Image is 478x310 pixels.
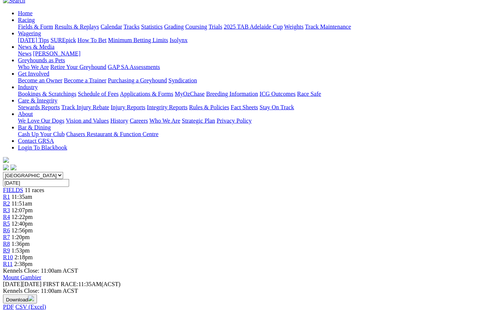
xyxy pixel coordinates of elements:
[43,281,78,287] span: FIRST RACE:
[12,214,33,220] span: 12:22pm
[305,24,351,30] a: Track Maintenance
[55,24,99,30] a: Results & Replays
[3,274,41,281] a: Mount Gambier
[12,234,30,240] span: 1:20pm
[3,261,13,267] a: R11
[25,187,44,193] span: 11 races
[18,118,475,124] div: About
[15,254,33,260] span: 2:18pm
[18,84,38,90] a: Industry
[33,50,80,57] a: [PERSON_NAME]
[18,118,64,124] a: We Love Our Dogs
[18,77,475,84] div: Get Involved
[64,77,106,84] a: Become a Trainer
[18,138,54,144] a: Contact GRSA
[18,97,58,104] a: Care & Integrity
[3,254,13,260] a: R10
[18,37,475,44] div: Wagering
[141,24,163,30] a: Statistics
[189,104,229,110] a: Rules & Policies
[3,165,9,170] img: facebook.svg
[18,131,65,137] a: Cash Up Your Club
[3,281,22,287] span: [DATE]
[3,200,10,207] a: R2
[3,267,78,274] span: Kennels Close: 11:00am ACST
[78,37,107,43] a: How To Bet
[10,165,16,170] img: twitter.svg
[18,24,475,30] div: Racing
[18,30,41,37] a: Wagering
[3,247,10,254] a: R9
[18,91,76,97] a: Bookings & Scratchings
[206,91,258,97] a: Breeding Information
[12,227,33,234] span: 12:56pm
[78,91,118,97] a: Schedule of Fees
[3,220,10,227] a: R5
[168,77,197,84] a: Syndication
[18,104,60,110] a: Stewards Reports
[217,118,252,124] a: Privacy Policy
[185,24,207,30] a: Coursing
[18,64,49,70] a: Who We Are
[12,200,32,207] span: 11:51am
[28,295,34,301] img: download.svg
[18,91,475,97] div: Industry
[18,24,53,30] a: Fields & Form
[50,37,76,43] a: SUREpick
[18,71,49,77] a: Get Involved
[3,214,10,220] a: R4
[18,10,32,16] a: Home
[18,124,51,131] a: Bar & Dining
[175,91,205,97] a: MyOzChase
[66,118,109,124] a: Vision and Values
[108,64,160,70] a: GAP SA Assessments
[43,281,121,287] span: 11:35AM(ACST)
[108,77,167,84] a: Purchasing a Greyhound
[61,104,109,110] a: Track Injury Rebate
[100,24,122,30] a: Calendar
[3,194,10,200] a: R1
[3,207,10,213] a: R3
[108,37,168,43] a: Minimum Betting Limits
[260,104,294,110] a: Stay On Track
[18,44,55,50] a: News & Media
[18,104,475,111] div: Care & Integrity
[147,104,187,110] a: Integrity Reports
[208,24,222,30] a: Trials
[149,118,180,124] a: Who We Are
[130,118,148,124] a: Careers
[3,288,475,294] div: Kennels Close: 11:00am ACST
[12,207,33,213] span: 12:07pm
[284,24,304,30] a: Weights
[50,64,106,70] a: Retire Your Greyhound
[3,241,10,247] a: R8
[18,50,31,57] a: News
[18,37,49,43] a: [DATE] Tips
[12,220,33,227] span: 12:40pm
[3,281,41,287] span: [DATE]
[3,234,10,240] a: R7
[111,104,145,110] a: Injury Reports
[12,241,30,247] span: 1:36pm
[124,24,140,30] a: Tracks
[3,304,14,310] a: PDF
[164,24,184,30] a: Grading
[18,131,475,138] div: Bar & Dining
[120,91,173,97] a: Applications & Forms
[3,187,23,193] a: FIELDS
[297,91,321,97] a: Race Safe
[260,91,295,97] a: ICG Outcomes
[18,50,475,57] div: News & Media
[170,37,187,43] a: Isolynx
[3,179,69,187] input: Select date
